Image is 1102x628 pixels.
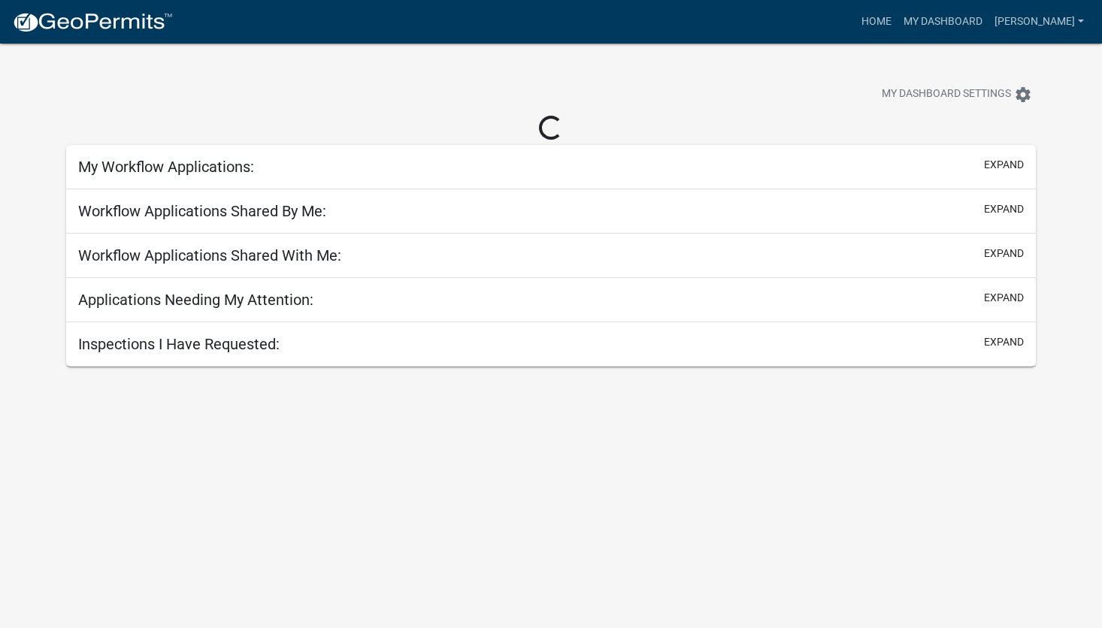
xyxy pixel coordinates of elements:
[78,202,326,220] h5: Workflow Applications Shared By Me:
[855,8,898,36] a: Home
[984,201,1024,217] button: expand
[984,290,1024,306] button: expand
[984,246,1024,261] button: expand
[78,335,280,353] h5: Inspections I Have Requested:
[78,246,341,264] h5: Workflow Applications Shared With Me:
[78,158,254,176] h5: My Workflow Applications:
[988,8,1090,36] a: [PERSON_NAME]
[1014,86,1032,104] i: settings
[984,157,1024,173] button: expand
[870,80,1044,109] button: My Dashboard Settingssettings
[78,291,313,309] h5: Applications Needing My Attention:
[882,86,1011,104] span: My Dashboard Settings
[898,8,988,36] a: My Dashboard
[984,334,1024,350] button: expand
